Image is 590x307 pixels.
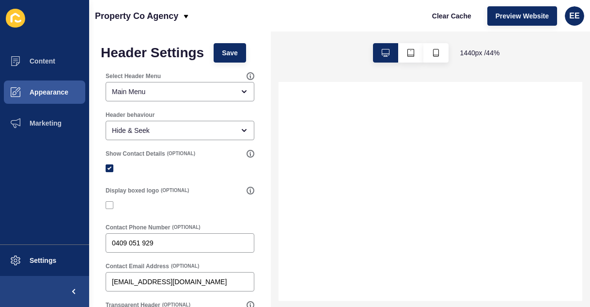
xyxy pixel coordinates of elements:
button: Preview Website [487,6,557,26]
span: Preview Website [496,11,549,21]
label: Select Header Menu [106,72,161,80]
span: (OPTIONAL) [167,150,195,157]
span: Clear Cache [432,11,471,21]
h1: Header Settings [101,48,204,58]
span: EE [569,11,579,21]
span: (OPTIONAL) [171,263,199,270]
span: (OPTIONAL) [161,187,189,194]
div: open menu [106,82,254,101]
label: Display boxed logo [106,187,159,194]
span: (OPTIONAL) [172,224,200,231]
label: Header behaviour [106,111,155,119]
label: Show Contact Details [106,150,165,158]
label: Contact Email Address [106,262,169,270]
button: Clear Cache [424,6,480,26]
button: Save [214,43,246,63]
span: 1440 px / 44 % [460,48,500,58]
div: open menu [106,121,254,140]
label: Contact Phone Number [106,224,170,231]
p: Property Co Agency [95,4,178,28]
span: Save [222,48,238,58]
